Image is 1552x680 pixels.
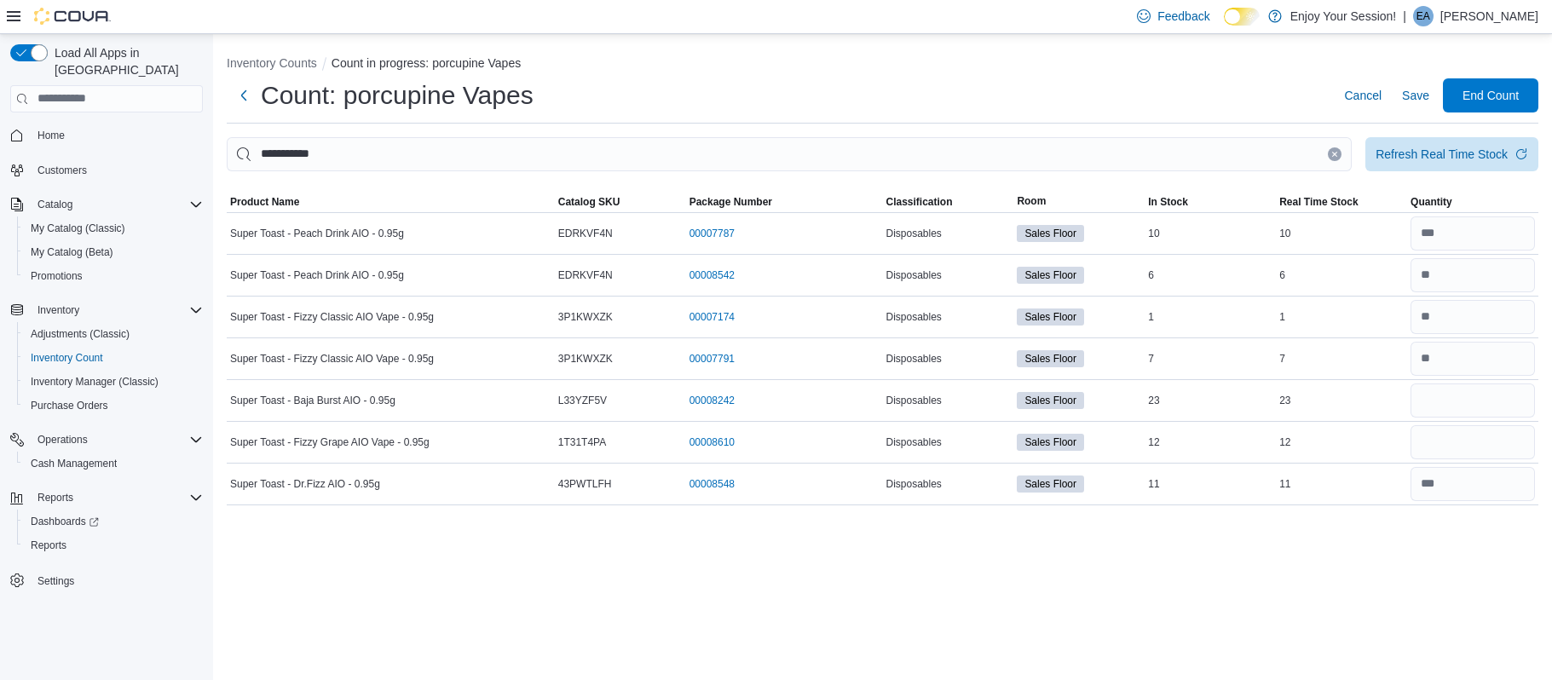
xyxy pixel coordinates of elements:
[1463,87,1519,104] span: End Count
[17,322,210,346] button: Adjustments (Classic)
[34,8,111,25] img: Cova
[1365,137,1538,171] button: Refresh Real Time Stock
[332,56,521,70] button: Count in progress: porcupine Vapes
[24,242,203,262] span: My Catalog (Beta)
[31,351,103,365] span: Inventory Count
[17,216,210,240] button: My Catalog (Classic)
[38,129,65,142] span: Home
[227,78,261,112] button: Next
[31,429,203,450] span: Operations
[230,195,299,209] span: Product Name
[31,300,203,320] span: Inventory
[24,535,203,556] span: Reports
[1017,308,1084,326] span: Sales Floor
[882,192,1013,212] button: Classification
[1328,147,1341,161] button: Clear input
[38,491,73,504] span: Reports
[1024,268,1076,283] span: Sales Floor
[31,124,203,146] span: Home
[1017,475,1084,493] span: Sales Floor
[24,324,203,344] span: Adjustments (Classic)
[1017,267,1084,284] span: Sales Floor
[17,264,210,288] button: Promotions
[1024,393,1076,408] span: Sales Floor
[24,453,124,474] a: Cash Management
[558,268,613,282] span: EDRKVF4N
[1157,8,1209,25] span: Feedback
[24,372,203,392] span: Inventory Manager (Classic)
[31,125,72,146] a: Home
[3,193,210,216] button: Catalog
[38,303,79,317] span: Inventory
[689,268,735,282] a: 00008542
[1024,226,1076,241] span: Sales Floor
[689,195,772,209] span: Package Number
[1276,474,1407,494] div: 11
[230,310,434,324] span: Super Toast - Fizzy Classic AIO Vape - 0.95g
[31,457,117,470] span: Cash Management
[1407,192,1538,212] button: Quantity
[24,324,136,344] a: Adjustments (Classic)
[17,346,210,370] button: Inventory Count
[1224,8,1260,26] input: Dark Mode
[31,194,203,215] span: Catalog
[31,515,99,528] span: Dashboards
[886,394,941,407] span: Disposables
[1145,307,1276,327] div: 1
[1276,432,1407,452] div: 12
[31,245,113,259] span: My Catalog (Beta)
[230,352,434,366] span: Super Toast - Fizzy Classic AIO Vape - 0.95g
[1017,350,1084,367] span: Sales Floor
[686,192,883,212] button: Package Number
[1145,390,1276,411] div: 23
[1440,6,1538,26] p: [PERSON_NAME]
[31,160,94,181] a: Customers
[24,372,165,392] a: Inventory Manager (Classic)
[1443,78,1538,112] button: End Count
[230,435,430,449] span: Super Toast - Fizzy Grape AIO Vape - 0.95g
[230,477,380,491] span: Super Toast - Dr.Fizz AIO - 0.95g
[24,218,203,239] span: My Catalog (Classic)
[38,164,87,177] span: Customers
[886,268,941,282] span: Disposables
[558,477,612,491] span: 43PWTLFH
[24,395,115,416] a: Purchase Orders
[38,574,74,588] span: Settings
[227,55,1538,75] nav: An example of EuiBreadcrumbs
[886,435,941,449] span: Disposables
[886,227,941,240] span: Disposables
[24,218,132,239] a: My Catalog (Classic)
[227,56,317,70] button: Inventory Counts
[31,375,159,389] span: Inventory Manager (Classic)
[227,137,1352,171] input: This is a search bar. After typing your query, hit enter to filter the results lower in the page.
[558,435,606,449] span: 1T31T4PA
[31,194,79,215] button: Catalog
[31,327,130,341] span: Adjustments (Classic)
[227,192,555,212] button: Product Name
[1024,435,1076,450] span: Sales Floor
[1276,349,1407,369] div: 7
[31,487,203,508] span: Reports
[1024,351,1076,366] span: Sales Floor
[555,192,686,212] button: Catalog SKU
[1145,192,1276,212] button: In Stock
[24,511,106,532] a: Dashboards
[24,535,73,556] a: Reports
[24,511,203,532] span: Dashboards
[886,195,952,209] span: Classification
[886,310,941,324] span: Disposables
[17,240,210,264] button: My Catalog (Beta)
[17,452,210,475] button: Cash Management
[31,222,125,235] span: My Catalog (Classic)
[3,568,210,592] button: Settings
[17,533,210,557] button: Reports
[1276,307,1407,327] div: 1
[230,394,395,407] span: Super Toast - Baja Burst AIO - 0.95g
[1145,432,1276,452] div: 12
[1145,349,1276,369] div: 7
[24,242,120,262] a: My Catalog (Beta)
[558,352,613,366] span: 3P1KWXZK
[689,477,735,491] a: 00008548
[24,266,89,286] a: Promotions
[31,487,80,508] button: Reports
